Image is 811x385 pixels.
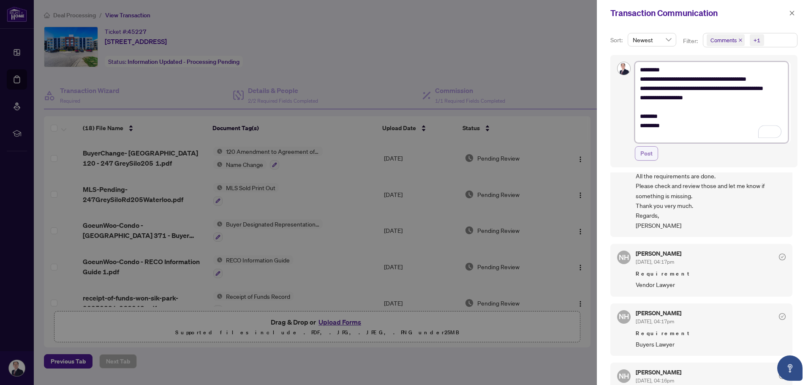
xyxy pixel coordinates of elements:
p: Sort: [610,35,624,45]
h5: [PERSON_NAME] [636,310,681,316]
span: check-circle [779,313,786,320]
p: Filter: [683,36,699,46]
div: +1 [754,36,760,44]
span: Post [640,147,653,160]
span: Requirement [636,329,786,338]
span: close [789,10,795,16]
span: [DATE], 04:16pm [636,377,674,384]
span: Comments [710,36,737,44]
span: [DATE], 04:17pm [636,259,674,265]
span: [DATE], 04:17pm [636,318,674,325]
span: Hi [PERSON_NAME], All the requirements are done. Please check and review those and let me know if... [636,161,786,230]
span: Newest [633,33,671,46]
span: Buyers Lawyer [636,339,786,349]
div: Transaction Communication [610,7,787,19]
h5: [PERSON_NAME] [636,251,681,257]
span: Vendor Lawyer [636,280,786,289]
button: Post [635,146,658,161]
img: Profile Icon [618,62,630,75]
textarea: To enrich screen reader interactions, please activate Accessibility in Grammarly extension settings [635,62,788,143]
span: close [738,38,743,42]
span: NH [619,311,629,322]
span: check-circle [779,254,786,260]
span: check-circle [779,372,786,379]
button: Open asap [777,355,803,381]
span: NH [619,252,629,263]
span: Comments [707,34,745,46]
span: Requirement [636,270,786,278]
h5: [PERSON_NAME] [636,369,681,375]
span: NH [619,371,629,382]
